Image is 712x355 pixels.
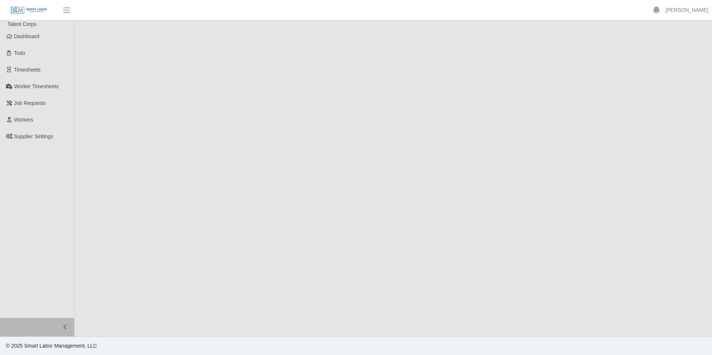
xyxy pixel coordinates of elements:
span: Worker Timesheets [14,83,59,89]
a: [PERSON_NAME] [666,6,708,14]
span: Dashboard [14,33,40,39]
span: Todo [14,50,25,56]
span: © 2025 Smart Labor Management, LLC [6,343,97,349]
span: Workers [14,117,33,123]
span: Job Requests [14,100,46,106]
img: SLM Logo [10,6,47,14]
span: Talent Corps [7,21,37,27]
span: Timesheets [14,67,41,73]
span: Supplier Settings [14,133,53,139]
